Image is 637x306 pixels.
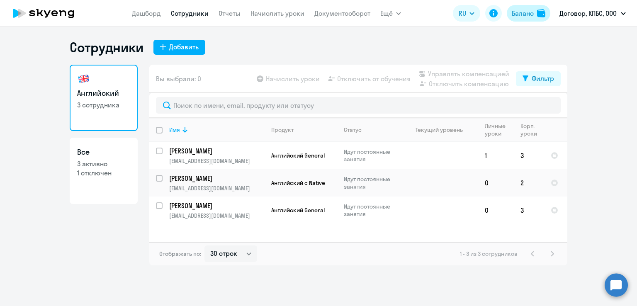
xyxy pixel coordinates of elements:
button: RU [453,5,480,22]
p: Договор, КПБС, ООО [559,8,617,18]
div: Продукт [271,126,294,134]
p: [PERSON_NAME] [169,146,263,155]
img: balance [537,9,545,17]
a: Сотрудники [171,9,209,17]
a: Английский3 сотрудника [70,65,138,131]
a: Начислить уроки [250,9,304,17]
div: Корп. уроки [520,122,544,137]
div: Баланс [512,8,534,18]
input: Поиск по имени, email, продукту или статусу [156,97,561,114]
span: Отображать по: [159,250,201,257]
span: Английский General [271,152,325,159]
td: 3 [514,197,544,224]
div: Продукт [271,126,337,134]
p: Идут постоянные занятия [344,148,401,163]
div: Текущий уровень [408,126,478,134]
div: Фильтр [532,73,554,83]
p: [PERSON_NAME] [169,174,263,183]
span: Английский с Native [271,179,325,187]
div: Статус [344,126,401,134]
div: Добавить [169,42,199,52]
td: 0 [478,169,514,197]
p: [EMAIL_ADDRESS][DOMAIN_NAME] [169,185,264,192]
td: 3 [514,142,544,169]
p: [EMAIL_ADDRESS][DOMAIN_NAME] [169,212,264,219]
div: Корп. уроки [520,122,538,137]
p: 1 отключен [77,168,130,177]
a: [PERSON_NAME] [169,174,264,183]
button: Добавить [153,40,205,55]
button: Балансbalance [507,5,550,22]
div: Личные уроки [485,122,513,137]
a: Все3 активно1 отключен [70,138,138,204]
img: english [77,72,90,85]
button: Договор, КПБС, ООО [555,3,630,23]
div: Текущий уровень [416,126,463,134]
div: Статус [344,126,362,134]
button: Фильтр [516,71,561,86]
span: RU [459,8,466,18]
div: Личные уроки [485,122,508,137]
button: Ещё [380,5,401,22]
td: 2 [514,169,544,197]
p: Идут постоянные занятия [344,203,401,218]
div: Имя [169,126,264,134]
p: 3 сотрудника [77,100,130,109]
td: 1 [478,142,514,169]
p: [EMAIL_ADDRESS][DOMAIN_NAME] [169,157,264,165]
span: Английский General [271,206,325,214]
a: Документооборот [314,9,370,17]
h3: Все [77,147,130,158]
p: [PERSON_NAME] [169,201,263,210]
a: [PERSON_NAME] [169,201,264,210]
a: Дашборд [132,9,161,17]
td: 0 [478,197,514,224]
h1: Сотрудники [70,39,143,56]
p: Идут постоянные занятия [344,175,401,190]
div: Имя [169,126,180,134]
span: 1 - 3 из 3 сотрудников [460,250,518,257]
span: Ещё [380,8,393,18]
span: Вы выбрали: 0 [156,74,201,84]
p: 3 активно [77,159,130,168]
h3: Английский [77,88,130,99]
a: [PERSON_NAME] [169,146,264,155]
a: Отчеты [219,9,241,17]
